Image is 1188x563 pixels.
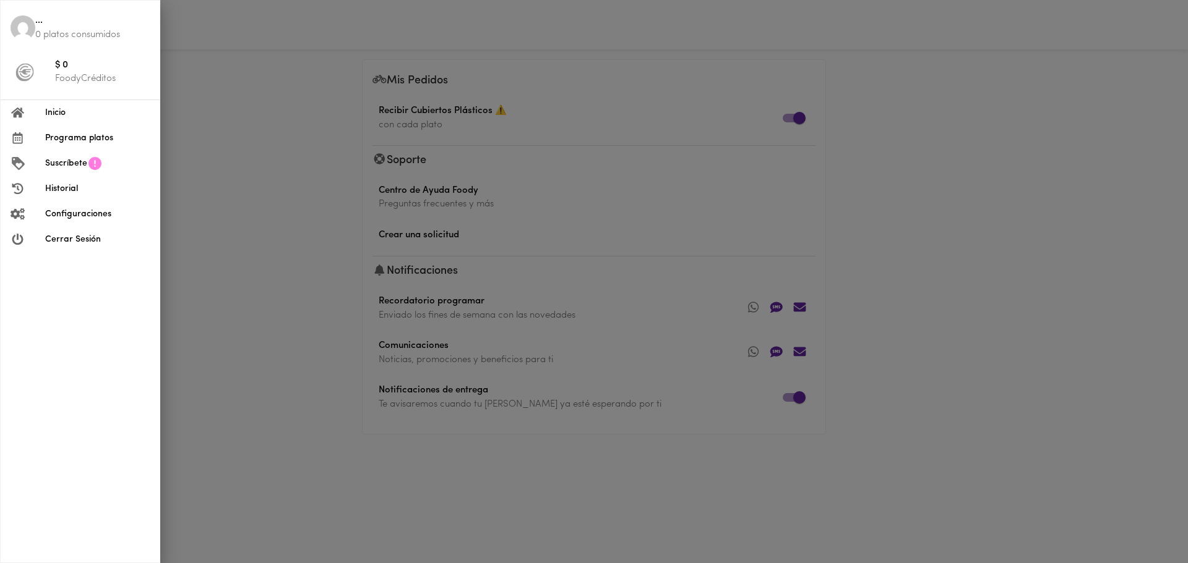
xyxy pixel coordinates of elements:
span: Historial [45,182,150,195]
p: 0 platos consumidos [35,28,150,41]
span: $ 0 [55,59,150,73]
span: ... [35,14,150,28]
iframe: Messagebird Livechat Widget [1116,491,1176,551]
span: Suscríbete [45,157,87,170]
span: Inicio [45,106,150,119]
p: FoodyCréditos [55,72,150,85]
span: Programa platos [45,132,150,145]
span: Cerrar Sesión [45,233,150,246]
img: foody-creditos-black.png [15,63,34,82]
span: Configuraciones [45,208,150,221]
